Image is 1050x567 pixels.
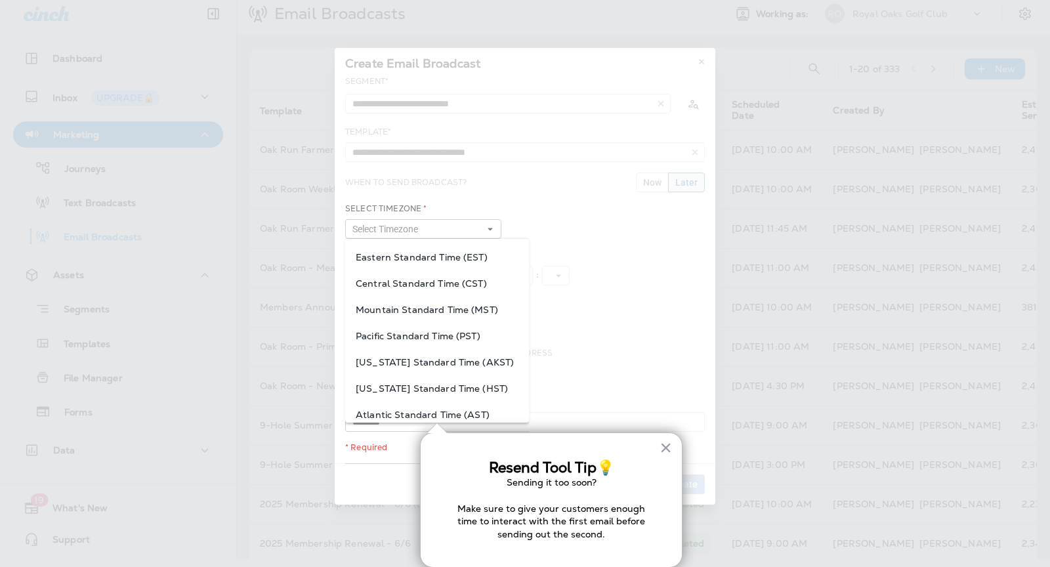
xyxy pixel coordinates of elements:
span: Central Standard Time (CST) [356,278,518,289]
span: Atlantic Standard Time (AST) [356,409,518,420]
div: * Required [345,442,705,453]
span: Eastern Standard Time (EST) [356,252,518,262]
span: Pacific Standard Time (PST) [356,331,518,341]
h3: Resend Tool Tip💡 [447,459,656,476]
p: Sending it too soon? [447,476,656,490]
span: [US_STATE] Standard Time (AKST) [356,357,518,367]
button: Close [660,437,672,458]
span: [US_STATE] Standard Time (HST) [356,383,518,394]
span: Select Timezone [352,224,423,235]
p: Make sure to give your customers enough time to interact with the first email before sending out ... [447,503,656,541]
span: Mountain Standard Time (MST) [356,304,518,315]
label: Select Timezone [345,203,427,214]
